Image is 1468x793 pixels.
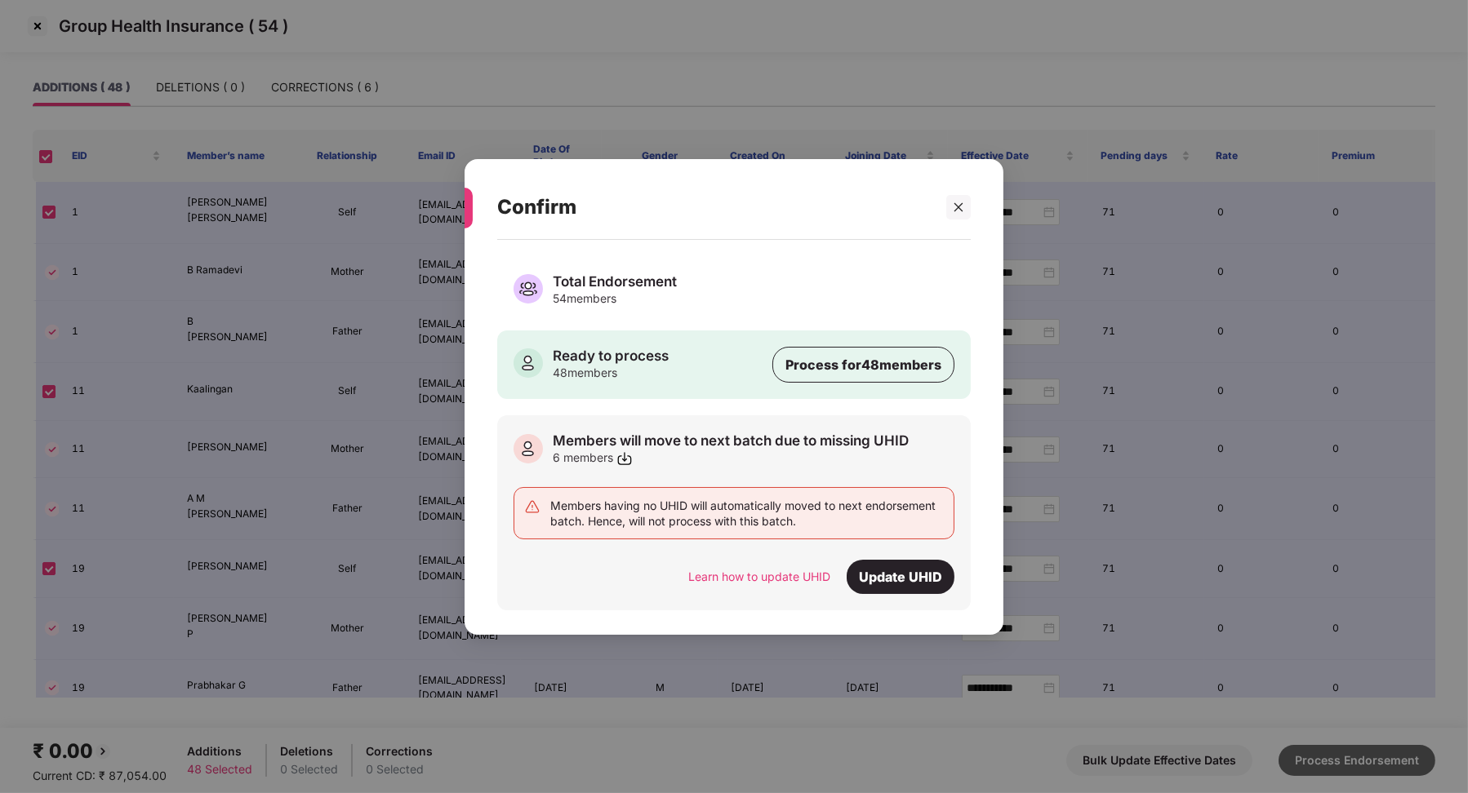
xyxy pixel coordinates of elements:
[553,290,677,305] div: 54 members
[688,567,830,585] div: Learn how to update UHID
[553,449,909,466] div: 6 members
[524,498,540,515] img: svg+xml;base64,PHN2ZyBpZD0iRGFuZ2VyLTMyeDMyIiB4bWxucz0iaHR0cDovL3d3dy53My5vcmcvMjAwMC9zdmciIHdpZH...
[847,559,954,593] div: Update UHID
[514,274,543,303] img: total lives
[553,431,909,449] div: Members will move to next batch due to missing UHID
[553,346,669,364] div: Ready to process
[616,450,633,466] img: svg+xml;base64,PHN2ZyBpZD0iRG93bmxvYWQtMzJ4MzIiIHhtbG5zPSJodHRwOi8vd3d3LnczLm9yZy8yMDAwL3N2ZyIgd2...
[514,348,543,378] img: ready to process lives
[772,346,954,382] div: Process for 48 members
[514,434,543,463] img: missing uhid members icon
[553,364,669,379] div: 48 members
[497,175,932,239] div: Confirm
[553,272,677,290] div: Total Endorsement
[550,497,944,528] div: Members having no UHID will automatically moved to next endorsement batch. Hence, will not proces...
[953,201,964,212] span: close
